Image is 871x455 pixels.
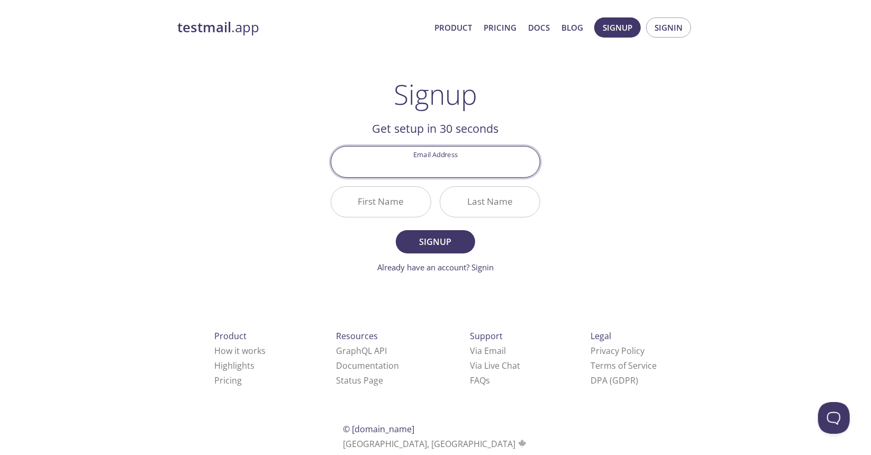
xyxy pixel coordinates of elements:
[394,78,477,110] h1: Signup
[603,21,632,34] span: Signup
[470,330,503,342] span: Support
[594,17,641,38] button: Signup
[470,360,520,371] a: Via Live Chat
[470,375,490,386] a: FAQ
[343,438,528,450] span: [GEOGRAPHIC_DATA], [GEOGRAPHIC_DATA]
[336,330,378,342] span: Resources
[214,345,266,357] a: How it works
[177,18,231,37] strong: testmail
[331,120,540,138] h2: Get setup in 30 seconds
[591,345,645,357] a: Privacy Policy
[407,234,464,249] span: Signup
[591,360,657,371] a: Terms of Service
[343,423,415,435] span: © [DOMAIN_NAME]
[818,402,850,434] iframe: Help Scout Beacon - Open
[336,360,399,371] a: Documentation
[434,21,472,34] a: Product
[591,375,638,386] a: DPA (GDPR)
[470,345,506,357] a: Via Email
[377,262,494,272] a: Already have an account? Signin
[646,17,691,38] button: Signin
[486,375,490,386] span: s
[336,345,387,357] a: GraphQL API
[528,21,550,34] a: Docs
[396,230,475,253] button: Signup
[591,330,611,342] span: Legal
[655,21,683,34] span: Signin
[214,360,255,371] a: Highlights
[214,330,247,342] span: Product
[177,19,426,37] a: testmail.app
[336,375,383,386] a: Status Page
[561,21,583,34] a: Blog
[484,21,516,34] a: Pricing
[214,375,242,386] a: Pricing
